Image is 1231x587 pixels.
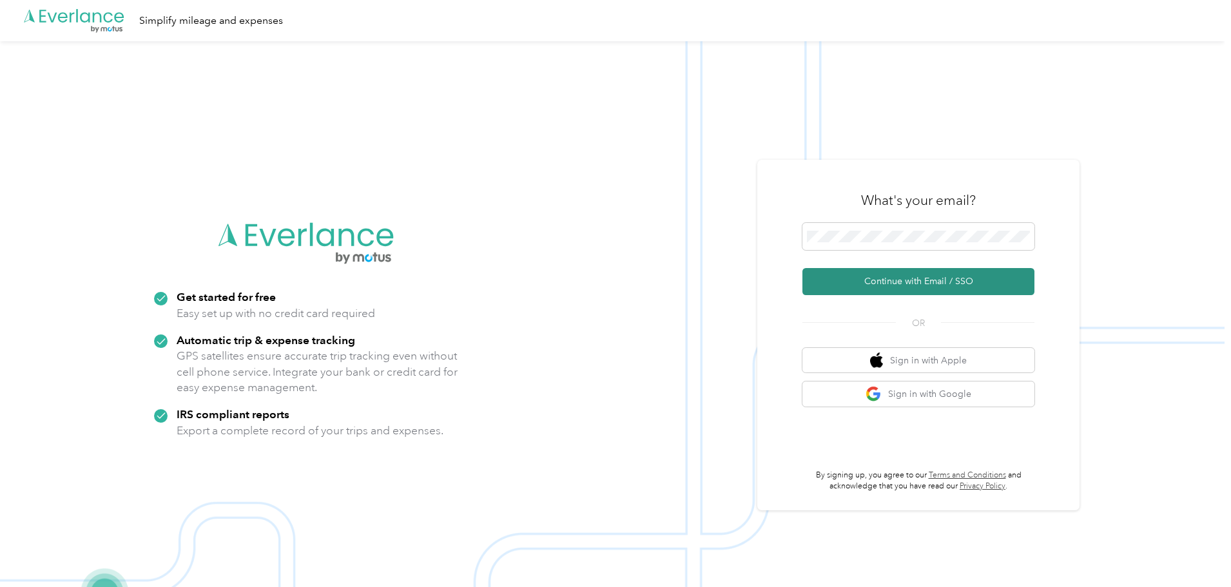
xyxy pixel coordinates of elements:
[960,481,1005,491] a: Privacy Policy
[896,316,941,330] span: OR
[870,352,883,369] img: apple logo
[139,13,283,29] div: Simplify mileage and expenses
[802,381,1034,407] button: google logoSign in with Google
[177,423,443,439] p: Export a complete record of your trips and expenses.
[861,191,976,209] h3: What's your email?
[866,386,882,402] img: google logo
[177,290,276,303] strong: Get started for free
[802,470,1034,492] p: By signing up, you agree to our and acknowledge that you have read our .
[802,268,1034,295] button: Continue with Email / SSO
[802,348,1034,373] button: apple logoSign in with Apple
[177,348,458,396] p: GPS satellites ensure accurate trip tracking even without cell phone service. Integrate your bank...
[929,470,1006,480] a: Terms and Conditions
[177,333,355,347] strong: Automatic trip & expense tracking
[177,305,375,322] p: Easy set up with no credit card required
[177,407,289,421] strong: IRS compliant reports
